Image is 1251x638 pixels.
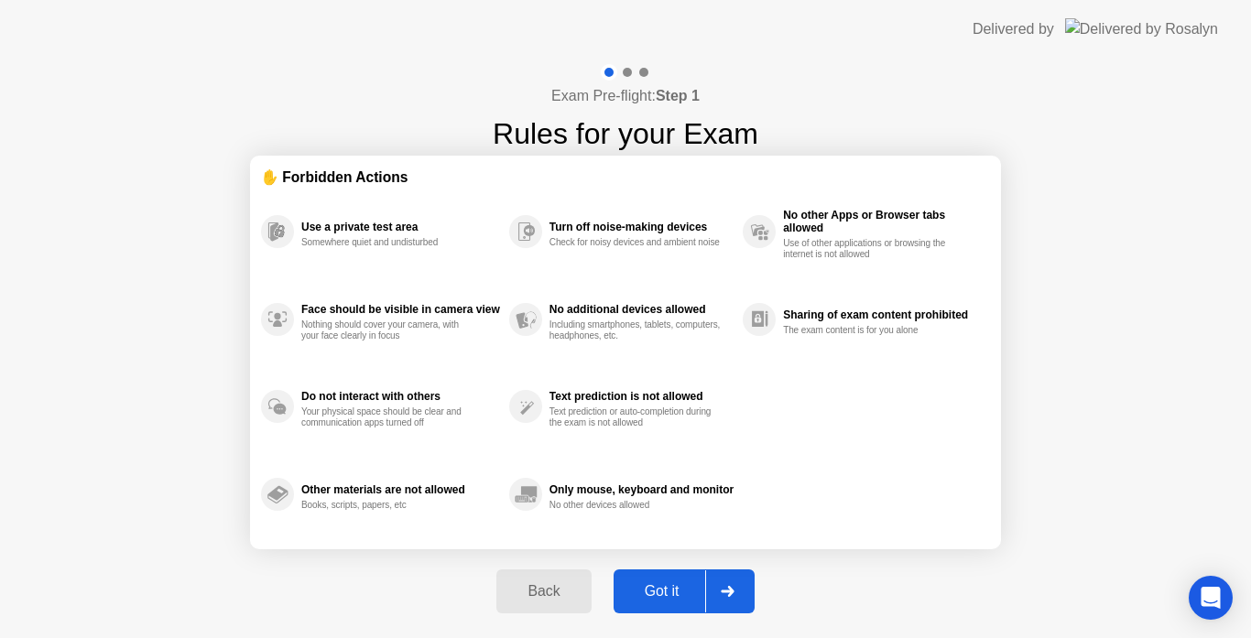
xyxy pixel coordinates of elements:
[549,303,734,316] div: No additional devices allowed
[783,325,956,336] div: The exam content is for you alone
[783,209,981,234] div: No other Apps or Browser tabs allowed
[783,308,981,321] div: Sharing of exam content prohibited
[656,88,700,103] b: Step 1
[549,237,723,248] div: Check for noisy devices and ambient noise
[549,221,734,233] div: Turn off noise-making devices
[549,406,723,428] div: Text prediction or auto-completion during the exam is not allowed
[301,237,474,248] div: Somewhere quiet and undisturbed
[301,406,474,428] div: Your physical space should be clear and communication apps turned off
[549,500,723,511] div: No other devices allowed
[549,390,734,403] div: Text prediction is not allowed
[619,583,705,600] div: Got it
[1189,576,1233,620] div: Open Intercom Messenger
[261,167,990,188] div: ✋ Forbidden Actions
[301,483,500,496] div: Other materials are not allowed
[614,569,755,613] button: Got it
[549,483,734,496] div: Only mouse, keyboard and monitor
[551,85,700,107] h4: Exam Pre-flight:
[496,569,591,613] button: Back
[1065,18,1218,39] img: Delivered by Rosalyn
[973,18,1054,40] div: Delivered by
[783,238,956,260] div: Use of other applications or browsing the internet is not allowed
[301,303,500,316] div: Face should be visible in camera view
[502,583,585,600] div: Back
[549,319,723,341] div: Including smartphones, tablets, computers, headphones, etc.
[301,390,500,403] div: Do not interact with others
[301,500,474,511] div: Books, scripts, papers, etc
[301,319,474,341] div: Nothing should cover your camera, with your face clearly in focus
[493,112,758,156] h1: Rules for your Exam
[301,221,500,233] div: Use a private test area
